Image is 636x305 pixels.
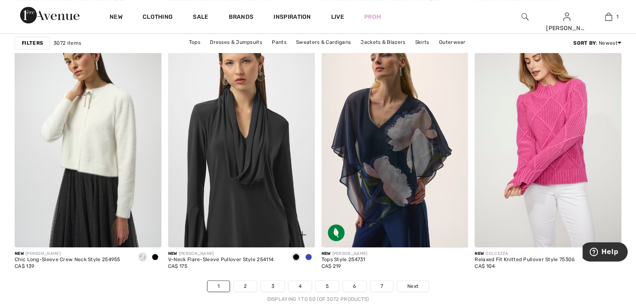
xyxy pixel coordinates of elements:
[322,251,368,257] div: [PERSON_NAME]
[299,231,306,239] img: plus_v2.svg
[185,37,204,48] a: Tops
[15,257,120,263] div: Chic Long-Sleeve Crew Neck Style 254955
[475,251,575,257] div: DOLCEZZA
[563,12,570,22] img: My Info
[573,39,621,47] div: : Newest
[22,39,43,47] strong: Filters
[322,257,368,263] div: Tops Style 254731
[20,7,79,23] img: 1ère Avenue
[331,13,344,21] a: Live
[616,13,618,20] span: 1
[322,263,341,269] span: CA$ 219
[605,12,612,22] img: My Bag
[407,282,419,290] span: Next
[136,251,149,264] div: Winter White
[261,281,284,292] a: 3
[168,27,315,247] img: V-Neck Flare-Sleeve Pullover Style 254114. Black
[475,27,621,247] img: Relaxed Fit Knitted Pullover Style 75306. Magenta
[546,24,587,33] div: [PERSON_NAME]
[563,13,570,20] a: Sign In
[207,281,230,292] a: 1
[475,251,484,256] span: New
[15,27,161,247] img: Chic Long-Sleeve Crew Neck Style 254955. Black
[143,13,173,22] a: Clothing
[290,251,302,264] div: Black
[343,281,366,292] a: 6
[273,13,311,22] span: Inspiration
[15,251,120,257] div: [PERSON_NAME]
[229,13,254,22] a: Brands
[268,37,291,48] a: Pants
[573,40,596,46] strong: Sort By
[475,257,575,263] div: Relaxed Fit Knitted Pullover Style 75306
[292,37,355,48] a: Sweaters & Cardigans
[475,263,495,269] span: CA$ 104
[149,251,161,264] div: Black
[168,251,177,256] span: New
[588,12,629,22] a: 1
[302,251,315,264] div: Royal Sapphire 163
[411,37,434,48] a: Skirts
[15,263,34,269] span: CA$ 139
[168,257,273,263] div: V-Neck Flare-Sleeve Pullover Style 254114
[328,224,345,241] img: Sustainable Fabric
[15,280,621,303] nav: Page navigation
[168,251,273,257] div: [PERSON_NAME]
[15,251,24,256] span: New
[193,13,208,22] a: Sale
[356,37,409,48] a: Jackets & Blazers
[168,263,187,269] span: CA$ 175
[364,13,381,21] a: Prom
[435,37,470,48] a: Outerwear
[582,242,628,263] iframe: Opens a widget where you can find more information
[322,251,331,256] span: New
[322,27,468,247] img: Joseph Ribkoff Tops Style 254731. Midnight Blue/Multi
[521,12,529,22] img: search the website
[397,281,429,292] a: Next
[110,13,123,22] a: New
[370,281,393,292] a: 7
[54,39,81,47] span: 3072 items
[316,281,339,292] a: 5
[289,281,312,292] a: 4
[234,281,257,292] a: 2
[206,37,266,48] a: Dresses & Jumpsuits
[15,295,621,303] div: Displaying 1 to 50 (of 3072 products)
